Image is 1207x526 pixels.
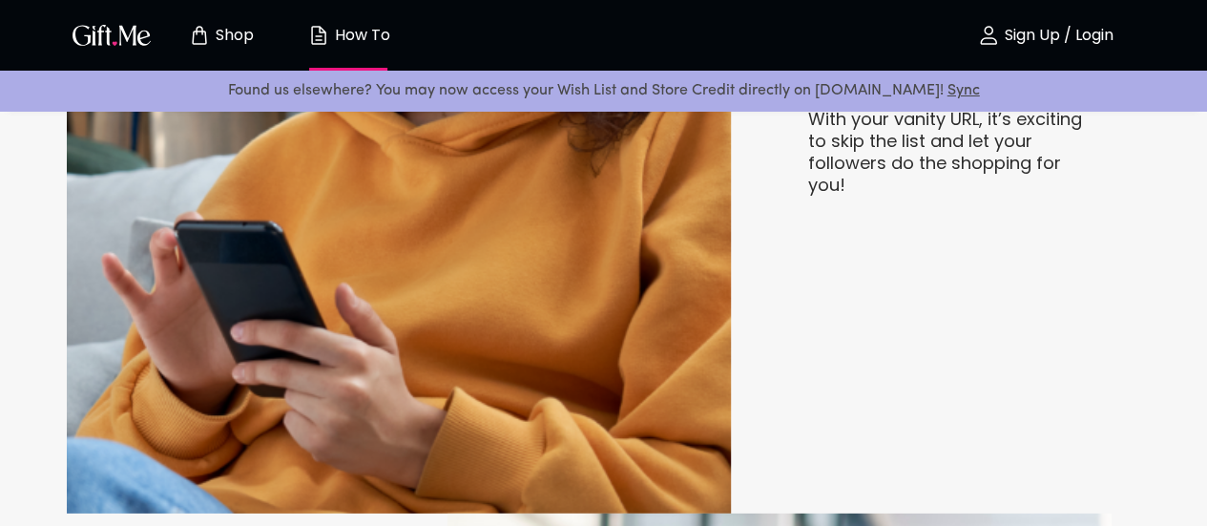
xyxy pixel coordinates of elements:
button: How To [296,5,401,66]
button: Store page [168,5,273,66]
button: GiftMe Logo [67,24,156,47]
p: Shop [211,28,254,44]
a: Sync [947,83,980,98]
p: And if you’re all about unboxing surprises, you’ll love to share your unique [DOMAIN_NAME] link. ... [807,42,1093,207]
p: Found us elsewhere? You may now access your Wish List and Store Credit directly on [DOMAIN_NAME]! [15,78,1192,103]
p: How To [330,28,390,44]
img: how-to.svg [307,24,330,47]
img: GiftMe Logo [69,21,155,49]
button: Sign Up / Login [949,5,1140,66]
p: Sign Up / Login [1000,28,1113,44]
